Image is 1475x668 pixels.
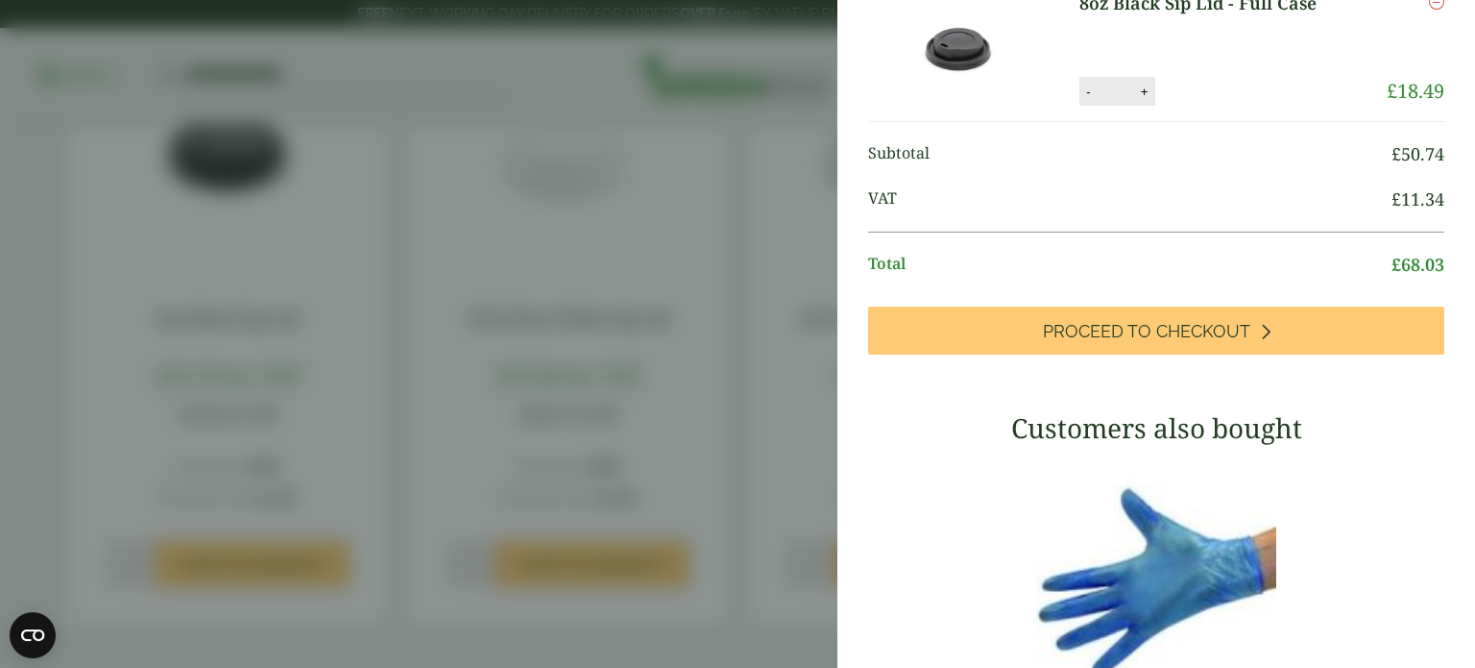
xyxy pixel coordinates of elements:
[1391,142,1401,165] span: £
[1391,253,1444,276] bdi: 68.03
[868,186,1391,212] span: VAT
[1135,84,1154,100] button: +
[868,252,1391,278] span: Total
[1391,187,1401,210] span: £
[868,307,1444,355] a: Proceed to Checkout
[1391,253,1401,276] span: £
[1387,78,1444,104] bdi: 18.49
[1387,78,1397,104] span: £
[1080,84,1096,100] button: -
[868,141,1391,167] span: Subtotal
[1391,142,1444,165] bdi: 50.74
[1391,187,1444,210] bdi: 11.34
[1043,321,1250,342] span: Proceed to Checkout
[10,612,56,658] button: Open CMP widget
[868,412,1444,445] h3: Customers also bought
